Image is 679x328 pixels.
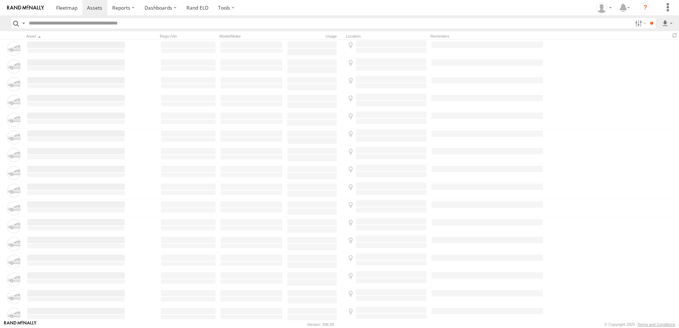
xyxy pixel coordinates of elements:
[604,322,675,327] div: © Copyright 2025 -
[430,34,544,39] div: Reminders
[219,34,283,39] div: Model/Make
[4,321,37,328] a: Visit our Website
[160,34,217,39] div: Rego./Vin
[286,34,343,39] div: Usage
[307,322,334,327] div: Version: 306.00
[640,2,651,13] i: ?
[670,32,679,39] span: Refresh
[21,18,26,28] label: Search Query
[7,5,44,10] img: rand-logo.svg
[26,34,126,39] div: Click to Sort
[346,34,428,39] div: Location
[632,18,647,28] label: Search Filter Options
[594,2,614,13] div: Tim Zylstra
[661,18,673,28] label: Export results as...
[637,322,675,327] a: Terms and Conditions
